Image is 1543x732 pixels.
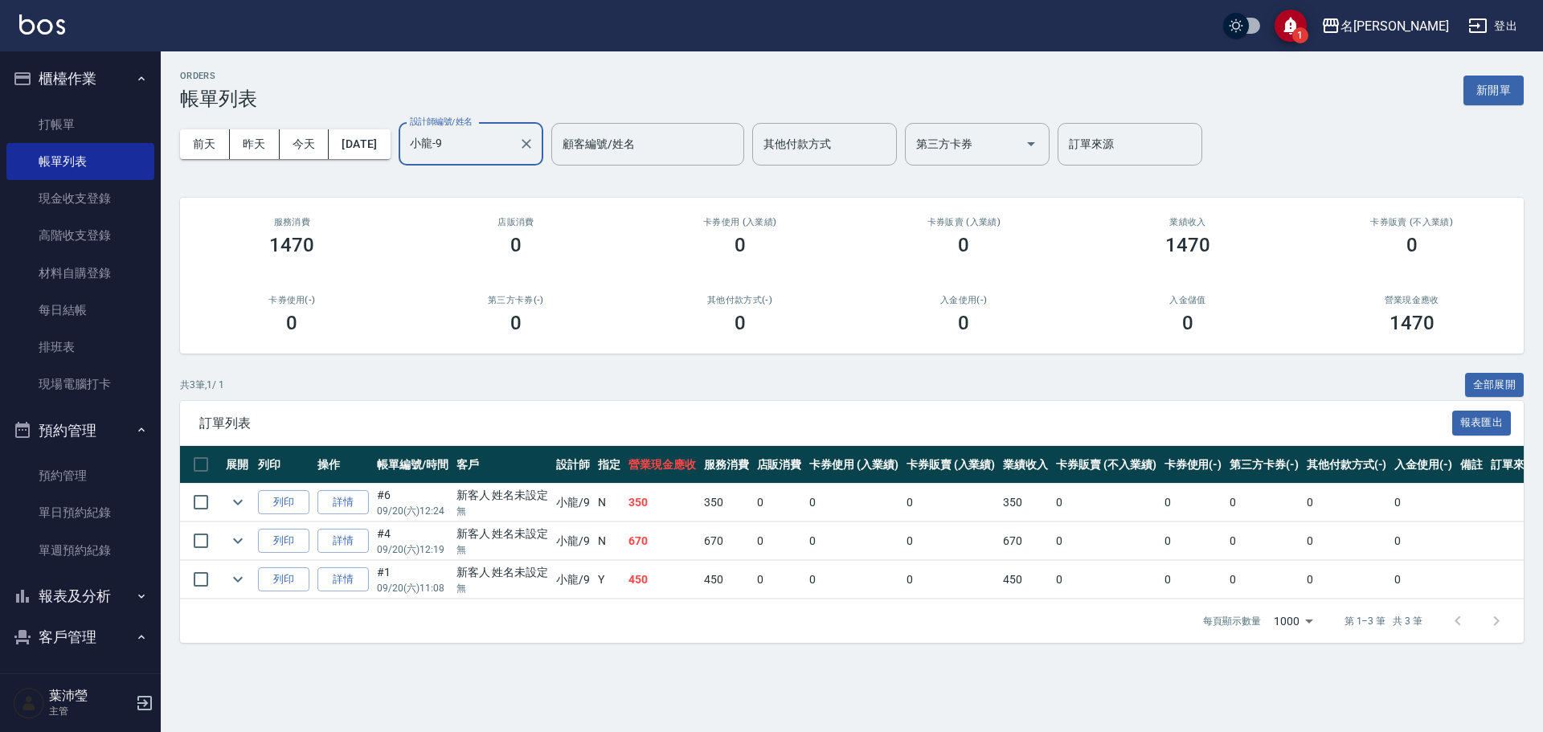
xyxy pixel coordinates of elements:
h2: 卡券使用 (入業績) [647,217,833,227]
h3: 帳單列表 [180,88,257,110]
button: [DATE] [329,129,390,159]
td: 0 [1390,484,1456,521]
th: 卡券販賣 (入業績) [902,446,1000,484]
h2: 卡券販賣 (入業績) [871,217,1057,227]
td: 0 [805,561,902,599]
td: N [594,522,624,560]
button: 前天 [180,129,230,159]
td: 0 [1303,561,1391,599]
button: 預約管理 [6,410,154,452]
th: 第三方卡券(-) [1226,446,1303,484]
button: 列印 [258,567,309,592]
td: 0 [805,522,902,560]
td: 0 [1160,561,1226,599]
h2: 第三方卡券(-) [424,295,609,305]
th: 店販消費 [753,446,806,484]
p: 無 [456,581,549,595]
h3: 0 [735,312,746,334]
h2: 卡券販賣 (不入業績) [1319,217,1504,227]
p: 09/20 (六) 12:24 [377,504,448,518]
th: 業績收入 [999,446,1052,484]
h2: 營業現金應收 [1319,295,1504,305]
td: 350 [999,484,1052,521]
th: 設計師 [552,446,594,484]
button: 列印 [258,529,309,554]
h3: 0 [510,312,522,334]
td: 0 [1160,484,1226,521]
button: 登出 [1462,11,1524,41]
a: 預約管理 [6,457,154,494]
h3: 服務消費 [199,217,385,227]
td: 670 [999,522,1052,560]
div: 新客人 姓名未設定 [456,525,549,542]
td: 0 [902,522,1000,560]
td: Y [594,561,624,599]
th: 其他付款方式(-) [1303,446,1391,484]
p: 無 [456,542,549,557]
td: 0 [753,484,806,521]
h2: 店販消費 [424,217,609,227]
th: 客戶 [452,446,553,484]
th: 卡券使用 (入業績) [805,446,902,484]
td: N [594,484,624,521]
button: 報表匯出 [1452,411,1512,436]
a: 客戶列表 [6,665,154,701]
button: 客戶管理 [6,616,154,658]
h5: 葉沛瑩 [49,688,131,704]
td: 0 [1052,484,1160,521]
a: 詳情 [317,490,369,515]
p: 09/20 (六) 12:19 [377,542,448,557]
label: 設計師編號/姓名 [410,116,473,128]
td: 670 [624,522,700,560]
td: #4 [373,522,452,560]
a: 打帳單 [6,106,154,143]
h3: 0 [286,312,297,334]
button: 名[PERSON_NAME] [1315,10,1455,43]
td: 0 [1226,522,1303,560]
td: 0 [1052,561,1160,599]
td: 0 [1052,522,1160,560]
p: 09/20 (六) 11:08 [377,581,448,595]
img: Logo [19,14,65,35]
th: 入金使用(-) [1390,446,1456,484]
a: 新開單 [1463,82,1524,97]
h2: 入金儲值 [1095,295,1281,305]
td: 0 [1226,484,1303,521]
a: 帳單列表 [6,143,154,180]
td: 0 [753,561,806,599]
h3: 1470 [1390,312,1435,334]
td: 小龍 /9 [552,522,594,560]
h3: 0 [1182,312,1193,334]
button: 列印 [258,490,309,515]
button: 昨天 [230,129,280,159]
th: 列印 [254,446,313,484]
span: 1 [1292,27,1308,43]
td: 450 [700,561,753,599]
td: 0 [1226,561,1303,599]
h3: 1470 [269,234,314,256]
td: 450 [624,561,700,599]
button: Clear [515,133,538,155]
th: 營業現金應收 [624,446,700,484]
p: 第 1–3 筆 共 3 筆 [1344,614,1422,628]
div: 名[PERSON_NAME] [1340,16,1449,36]
td: 0 [805,484,902,521]
a: 單日預約紀錄 [6,494,154,531]
th: 服務消費 [700,446,753,484]
td: 670 [700,522,753,560]
div: 新客人 姓名未設定 [456,487,549,504]
td: 0 [753,522,806,560]
td: 0 [1390,561,1456,599]
td: 350 [624,484,700,521]
td: 0 [1303,484,1391,521]
td: 0 [1303,522,1391,560]
h2: 業績收入 [1095,217,1281,227]
h2: 卡券使用(-) [199,295,385,305]
h2: ORDERS [180,71,257,81]
h2: 其他付款方式(-) [647,295,833,305]
a: 高階收支登錄 [6,217,154,254]
button: 今天 [280,129,329,159]
th: 帳單編號/時間 [373,446,452,484]
a: 詳情 [317,567,369,592]
button: expand row [226,490,250,514]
